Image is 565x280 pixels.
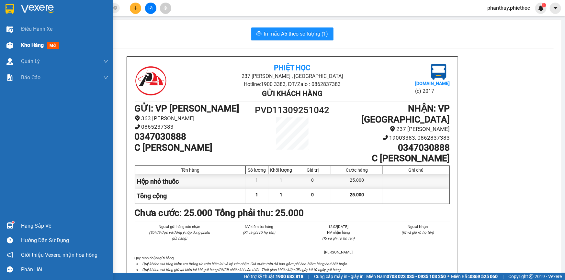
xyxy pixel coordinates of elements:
[6,4,14,14] img: logo-vxr
[21,73,40,81] span: Báo cáo
[133,6,138,10] span: plus
[142,262,348,266] i: Quý khách vui lòng kiểm tra thông tin trên biên lai và ký xác nhận. Giá cước trên đã bao gồm phí ...
[187,80,397,88] li: Hotline: 1900 3383, ĐT/Zalo : 0862837383
[270,167,292,173] div: Khối lượng
[307,249,371,255] li: [PERSON_NAME]
[390,126,395,132] span: environment
[21,251,97,259] span: Giới thiệu Vexere, nhận hoa hồng
[21,42,44,48] span: Kho hàng
[308,273,309,280] span: |
[331,174,383,189] div: 25.000
[215,208,304,218] b: Tổng phải thu: 25.000
[386,224,450,230] li: Người Nhận
[451,273,498,280] span: Miền Bắc
[311,192,314,197] span: 0
[244,273,303,280] span: Hỗ trợ kỹ thuật:
[21,25,52,33] span: Điều hành xe
[332,125,450,134] li: 237 [PERSON_NAME]
[47,42,59,49] span: mới
[274,64,310,72] b: Phiệt Học
[314,273,365,280] span: Cung cấp máy in - giấy in:
[503,273,503,280] span: |
[135,115,140,121] span: environment
[135,124,140,130] span: phone
[21,265,108,275] div: Phản hồi
[470,274,498,279] strong: 0369 525 060
[543,3,545,7] span: 1
[142,267,342,272] i: Quý khách vui lòng giữ lại biên lai khi gửi hàng để đối chiếu khi cần thiết. Thời gian khiếu kiện...
[296,167,329,173] div: Giá trị
[307,230,371,235] li: NV nhận hàng
[135,174,246,189] div: Hộp nhỏ thuốc
[415,87,450,95] li: (c) 2017
[6,58,13,65] img: warehouse-icon
[385,167,448,173] div: Ghi chú
[383,135,388,140] span: phone
[149,230,210,241] i: (Tôi đã đọc và đồng ý nộp dung phiếu gửi hàng)
[135,114,253,123] li: 363 [PERSON_NAME]
[247,167,266,173] div: Số lượng
[538,5,544,11] img: icon-new-feature
[61,16,271,24] li: 237 [PERSON_NAME] , [GEOGRAPHIC_DATA]
[8,8,40,40] img: logo.jpg
[307,224,371,230] li: 12:02[DATE]
[6,42,13,49] img: warehouse-icon
[135,131,253,142] h1: 0347030888
[135,64,167,97] img: logo.jpg
[253,103,332,117] h1: PVD11309251042
[482,4,535,12] span: phanthuy.phiethoc
[61,24,271,32] li: Hotline: 1900 3383, ĐT/Zalo : 0862837383
[6,222,13,229] img: warehouse-icon
[21,236,108,245] div: Hướng dẫn sử dụng
[7,237,13,243] span: question-circle
[262,90,322,98] b: Gửi khách hàng
[21,57,40,65] span: Quản Lý
[256,31,262,37] span: printer
[276,274,303,279] strong: 1900 633 818
[256,192,258,197] span: 1
[135,208,213,218] b: Chưa cước : 25.000
[137,192,167,200] span: Tổng cộng
[6,26,13,33] img: warehouse-icon
[145,3,156,14] button: file-add
[21,221,108,231] div: Hàng sắp về
[135,103,240,114] b: GỬI : VP [PERSON_NAME]
[251,27,333,40] button: printerIn mẫu A5 theo số lượng (1)
[135,142,253,153] h1: C [PERSON_NAME]
[332,134,450,142] li: 19003383, 0862837383
[7,252,13,258] span: notification
[268,174,294,189] div: 1
[8,47,113,58] b: GỬI : VP [PERSON_NAME]
[366,273,446,280] span: Miền Nam
[550,3,561,14] button: caret-down
[332,142,450,153] h1: 0347030888
[333,167,381,173] div: Cước hàng
[160,3,171,14] button: aim
[264,30,328,38] span: In mẫu A5 theo số lượng (1)
[431,64,446,80] img: logo.jpg
[227,224,291,230] li: NV kiểm tra hàng
[113,6,117,10] span: close-circle
[163,6,168,10] span: aim
[7,266,13,273] span: message
[246,174,268,189] div: 1
[103,59,108,64] span: down
[130,3,141,14] button: plus
[350,192,364,197] span: 25.000
[447,275,449,278] span: ⚪️
[332,153,450,164] h1: C [PERSON_NAME]
[103,75,108,80] span: down
[402,230,434,235] i: (Kí và ghi rõ họ tên)
[542,3,546,7] sup: 1
[12,221,14,223] sup: 1
[148,6,153,10] span: file-add
[529,274,534,279] span: copyright
[135,123,253,131] li: 0865237383
[280,192,283,197] span: 1
[148,224,212,230] li: Người gửi hàng xác nhận
[113,5,117,11] span: close-circle
[553,5,559,11] span: caret-down
[387,274,446,279] strong: 0708 023 035 - 0935 103 250
[243,230,275,235] i: (Kí và ghi rõ họ tên)
[6,74,13,81] img: solution-icon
